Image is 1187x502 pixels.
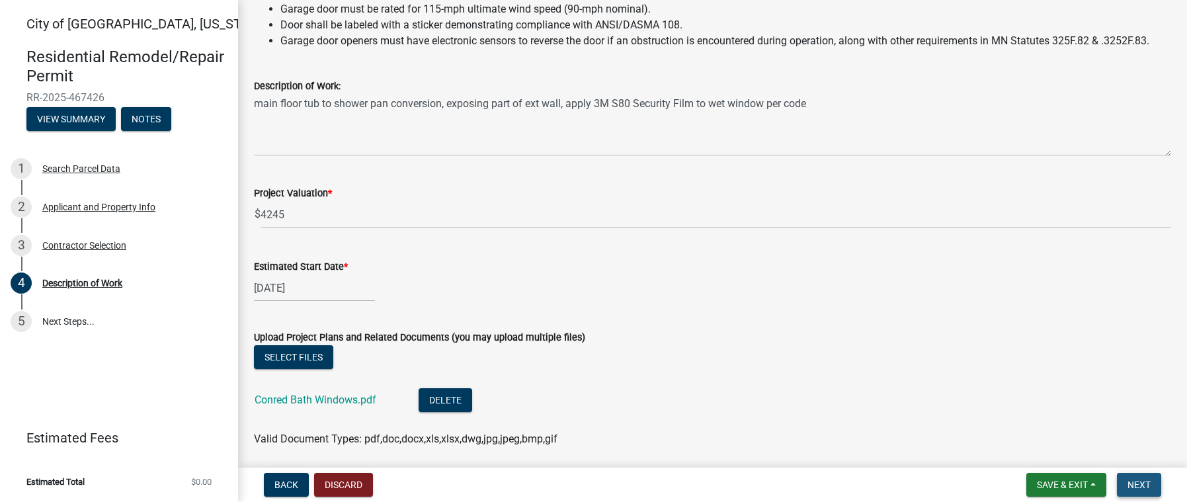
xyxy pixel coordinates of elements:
label: Upload Project Plans and Related Documents (you may upload multiple files) [254,333,585,343]
button: Back [264,473,309,497]
div: 5 [11,311,32,332]
wm-modal-confirm: Notes [121,114,171,125]
label: Description of Work: [254,82,341,91]
span: Save & Exit [1037,480,1088,490]
div: Search Parcel Data [42,164,120,173]
a: Estimated Fees [11,425,217,451]
h4: Residential Remodel/Repair Permit [26,48,227,86]
li: Door shall be labeled with a sticker demonstrating compliance with ANSI/DASMA 108. [280,17,1171,33]
span: RR-2025-467426 [26,91,212,104]
div: Contractor Selection [42,241,126,250]
input: mm/dd/yyyy [254,274,375,302]
label: Estimated Start Date [254,263,348,272]
span: $0.00 [191,478,212,486]
button: Discard [314,473,373,497]
button: View Summary [26,107,116,131]
button: Next [1117,473,1161,497]
button: Delete [419,388,472,412]
div: 1 [11,158,32,179]
span: Estimated Total [26,478,85,486]
wm-modal-confirm: Delete Document [419,395,472,407]
a: Conred Bath Windows.pdf [255,394,376,406]
wm-modal-confirm: Summary [26,114,116,125]
span: City of [GEOGRAPHIC_DATA], [US_STATE] [26,16,267,32]
div: Description of Work [42,278,122,288]
div: 3 [11,235,32,256]
div: 4 [11,272,32,294]
li: Garage door openers must have electronic sensors to reverse the door if an obstruction is encount... [280,33,1171,49]
span: $ [254,201,261,228]
span: Next [1127,480,1151,490]
span: Back [274,480,298,490]
div: 2 [11,196,32,218]
button: Notes [121,107,171,131]
span: Valid Document Types: pdf,doc,docx,xls,xlsx,dwg,jpg,jpeg,bmp,gif [254,433,557,445]
button: Select files [254,345,333,369]
button: Save & Exit [1026,473,1106,497]
li: Garage door must be rated for 115-mph ultimate wind speed (90-mph nominal). [280,1,1171,17]
div: Applicant and Property Info [42,202,155,212]
label: Project Valuation [254,189,332,198]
